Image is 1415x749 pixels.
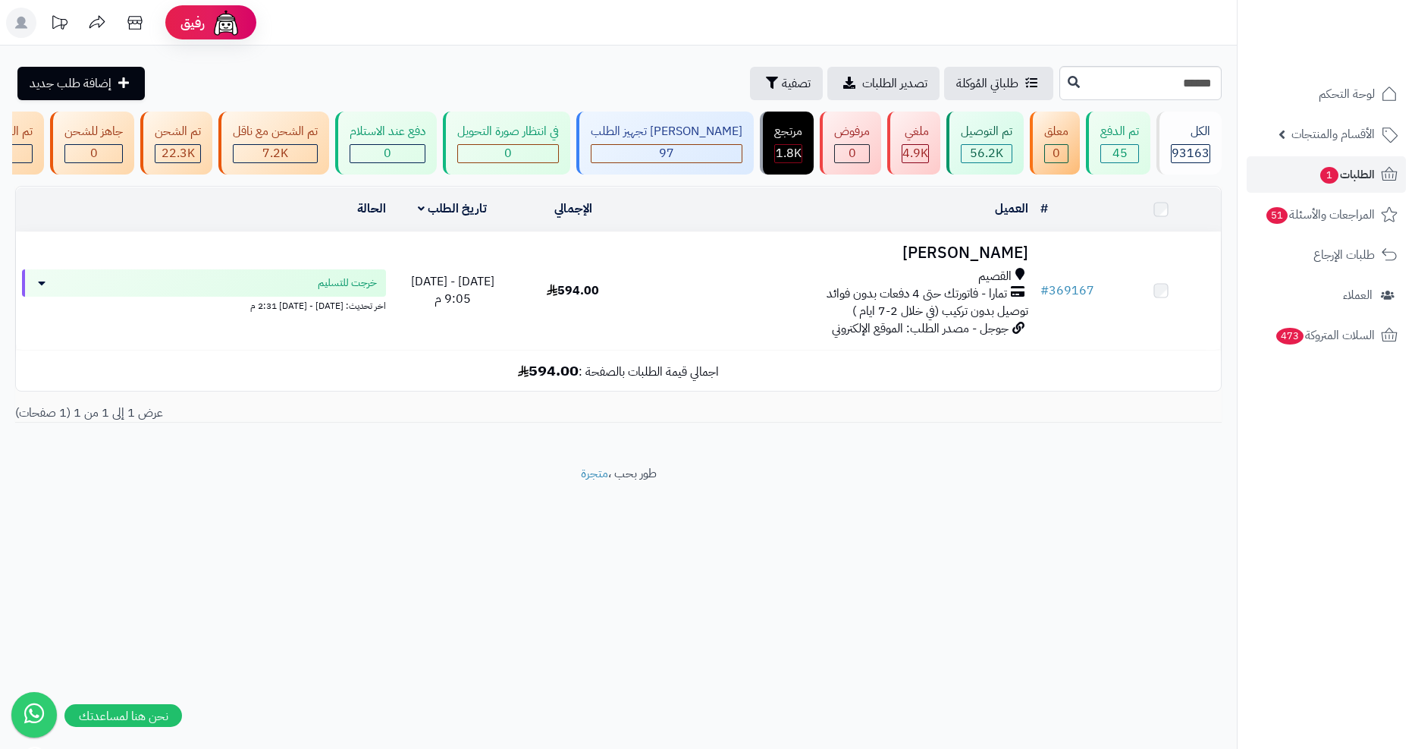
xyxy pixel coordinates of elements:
span: تمارا - فاتورتك حتى 4 دفعات بدون فوائد [827,285,1007,303]
a: طلباتي المُوكلة [944,67,1053,100]
div: اخر تحديث: [DATE] - [DATE] 2:31 م [22,297,386,313]
span: الأقسام والمنتجات [1291,124,1375,145]
a: #369167 [1040,282,1094,300]
span: 97 [659,144,674,162]
div: تم الشحن مع ناقل [233,123,318,140]
a: مرتجع 1.8K [757,112,817,175]
span: 0 [90,144,98,162]
span: 1.8K [776,144,802,162]
a: تم الشحن مع ناقل 7.2K [215,112,332,175]
a: في انتظار صورة التحويل 0 [440,112,573,175]
a: تحديثات المنصة [40,8,78,42]
a: مرفوض 0 [817,112,884,175]
a: لوحة التحكم [1247,76,1406,112]
div: ملغي [902,123,929,140]
div: 0 [835,145,869,162]
div: [PERSON_NAME] تجهيز الطلب [591,123,742,140]
a: إضافة طلب جديد [17,67,145,100]
span: 594.00 [547,282,599,300]
span: 45 [1112,144,1128,162]
div: 56157 [962,145,1012,162]
a: تم التوصيل 56.2K [943,112,1027,175]
span: إضافة طلب جديد [30,74,111,93]
span: 56.2K [970,144,1003,162]
span: 0 [849,144,856,162]
a: العميل [995,200,1028,218]
div: 97 [591,145,742,162]
span: السلات المتروكة [1275,325,1375,346]
span: تصدير الطلبات [862,74,927,93]
a: تم الشحن 22.3K [137,112,215,175]
span: [DATE] - [DATE] 9:05 م [411,272,494,308]
a: تاريخ الطلب [418,200,487,218]
span: المراجعات والأسئلة [1265,204,1375,225]
span: 0 [1053,144,1060,162]
span: توصيل بدون تركيب (في خلال 2-7 ايام ) [852,302,1028,320]
a: الحالة [357,200,386,218]
div: معلق [1044,123,1068,140]
span: لوحة التحكم [1319,83,1375,105]
div: مرفوض [834,123,870,140]
span: رفيق [180,14,205,32]
span: 93163 [1172,144,1209,162]
div: الكل [1171,123,1210,140]
span: العملاء [1343,285,1373,306]
div: 0 [458,145,558,162]
a: المراجعات والأسئلة51 [1247,197,1406,233]
div: تم الدفع [1100,123,1139,140]
div: 45 [1101,145,1138,162]
div: عرض 1 إلى 1 من 1 (1 صفحات) [4,404,619,422]
span: 1 [1320,167,1338,184]
span: طلبات الإرجاع [1313,244,1375,266]
a: الطلبات1 [1247,156,1406,193]
img: ai-face.png [211,8,241,38]
span: 0 [384,144,391,162]
span: 7.2K [262,144,288,162]
a: دفع عند الاستلام 0 [332,112,440,175]
span: القصيم [978,268,1012,285]
div: جاهز للشحن [64,123,123,140]
span: 4.9K [902,144,928,162]
span: # [1040,282,1049,300]
span: خرجت للتسليم [318,275,377,291]
div: 0 [65,145,122,162]
a: العملاء [1247,277,1406,313]
span: 22.3K [162,144,195,162]
a: السلات المتروكة473 [1247,317,1406,354]
div: 1769 [775,145,802,162]
td: اجمالي قيمة الطلبات بالصفحة : [16,351,1221,391]
span: طلباتي المُوكلة [956,74,1018,93]
span: 51 [1266,207,1288,224]
div: تم التوصيل [961,123,1012,140]
a: طلبات الإرجاع [1247,237,1406,273]
div: تم الشحن [155,123,201,140]
a: ملغي 4.9K [884,112,943,175]
div: 0 [1045,145,1068,162]
span: 473 [1276,328,1304,345]
span: 0 [504,144,512,162]
a: معلق 0 [1027,112,1083,175]
span: الطلبات [1319,164,1375,185]
b: 594.00 [518,359,579,382]
span: جوجل - مصدر الطلب: الموقع الإلكتروني [832,319,1009,338]
h3: [PERSON_NAME] [639,244,1028,262]
a: تصدير الطلبات [827,67,940,100]
a: [PERSON_NAME] تجهيز الطلب 97 [573,112,757,175]
div: مرتجع [774,123,802,140]
div: 4928 [902,145,928,162]
div: 22264 [155,145,200,162]
a: الكل93163 [1153,112,1225,175]
div: في انتظار صورة التحويل [457,123,559,140]
a: متجرة [581,464,608,483]
a: الإجمالي [554,200,592,218]
span: تصفية [782,74,811,93]
button: تصفية [750,67,823,100]
a: جاهز للشحن 0 [47,112,137,175]
div: 0 [350,145,425,162]
div: 7223 [234,145,317,162]
a: # [1040,200,1048,218]
a: تم الدفع 45 [1083,112,1153,175]
div: دفع عند الاستلام [350,123,425,140]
